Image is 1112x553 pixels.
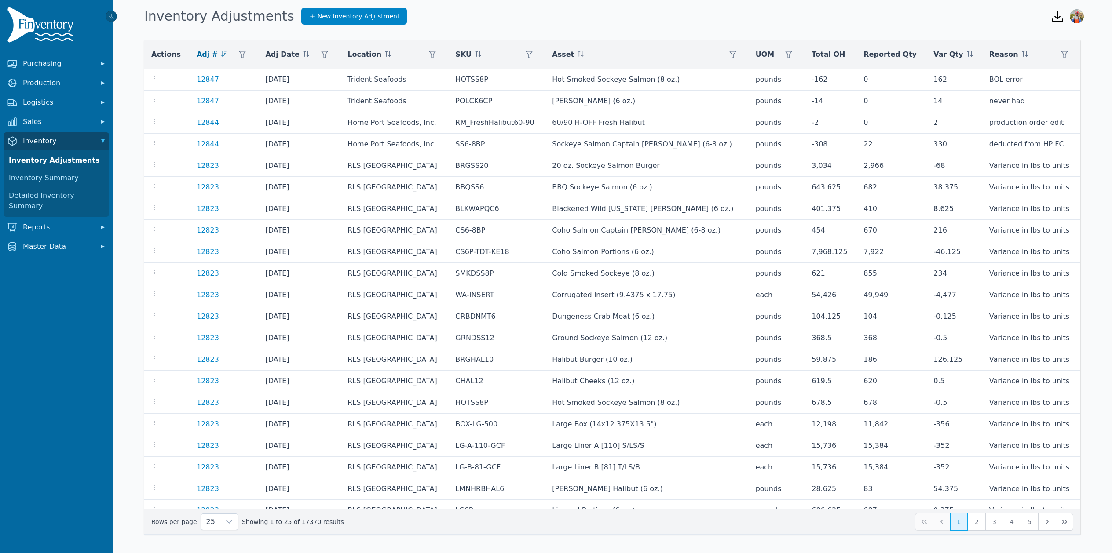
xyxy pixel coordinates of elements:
[749,112,805,134] td: pounds
[545,241,748,263] td: Coho Salmon Portions (6 oz.)
[197,397,219,408] a: 12823
[982,457,1080,478] td: Variance in lbs to units
[856,91,926,112] td: 0
[4,94,109,111] button: Logistics
[258,134,340,155] td: [DATE]
[448,284,545,306] td: WA-INSERT
[1021,513,1038,531] button: Page 5
[340,177,448,198] td: RLS [GEOGRAPHIC_DATA]
[197,440,219,451] a: 12823
[805,69,856,91] td: -162
[545,327,748,349] td: Ground Sockeye Salmon (12 oz.)
[749,371,805,392] td: pounds
[448,198,545,220] td: BLKWAPQC6
[982,155,1080,177] td: Variance in lbs to units
[749,327,805,349] td: pounds
[201,514,220,530] span: Rows per page
[5,152,107,169] a: Inventory Adjustments
[197,311,219,322] a: 12823
[197,139,219,149] a: 12844
[197,117,219,128] a: 12844
[926,91,982,112] td: 14
[545,435,748,457] td: Large Liner A [110] S/LS/S
[545,220,748,241] td: Coho Salmon Captain [PERSON_NAME] (6-8 oz.)
[926,457,982,478] td: - 352
[749,263,805,284] td: pounds
[7,7,77,46] img: Finventory
[926,349,982,371] td: 126.125
[749,177,805,198] td: pounds
[982,263,1080,284] td: Variance in lbs to units
[805,263,856,284] td: 621
[258,371,340,392] td: [DATE]
[448,327,545,349] td: GRNDSS12
[926,392,982,414] td: - 0.5
[856,349,926,371] td: 186
[340,371,448,392] td: RLS [GEOGRAPHIC_DATA]
[968,513,985,531] button: Page 2
[856,155,926,177] td: 2,966
[340,69,448,91] td: Trident Seafoods
[545,155,748,177] td: 20 oz. Sockeye Salmon Burger
[258,112,340,134] td: [DATE]
[552,49,574,60] span: Asset
[545,69,748,91] td: Hot Smoked Sockeye Salmon (8 oz.)
[805,327,856,349] td: 368.5
[197,505,219,516] a: 12823
[749,284,805,306] td: each
[982,198,1080,220] td: Variance in lbs to units
[258,457,340,478] td: [DATE]
[258,478,340,500] td: [DATE]
[301,8,407,25] a: New Inventory Adjustment
[926,263,982,284] td: 234
[545,177,748,198] td: BBQ Sockeye Salmon (6 oz.)
[340,198,448,220] td: RLS [GEOGRAPHIC_DATA]
[856,112,926,134] td: 0
[749,69,805,91] td: pounds
[926,284,982,306] td: - 4,477
[545,198,748,220] td: Blackened Wild [US_STATE] [PERSON_NAME] (6 oz.)
[749,435,805,457] td: each
[448,435,545,457] td: LG-A-110-GCF
[856,69,926,91] td: 0
[545,478,748,500] td: [PERSON_NAME] Halibut (6 oz.)
[448,478,545,500] td: LMNHRBHAL6
[545,263,748,284] td: Cold Smoked Sockeye (8 oz.)
[340,306,448,327] td: RLS [GEOGRAPHIC_DATA]
[982,91,1080,112] td: never had
[340,155,448,177] td: RLS [GEOGRAPHIC_DATA]
[805,112,856,134] td: -2
[448,177,545,198] td: BBQSS6
[982,392,1080,414] td: Variance in lbs to units
[197,268,219,279] a: 12823
[805,349,856,371] td: 59.875
[749,306,805,327] td: pounds
[982,112,1080,134] td: production order edit
[455,49,472,60] span: SKU
[23,97,93,108] span: Logistics
[347,49,381,60] span: Location
[258,392,340,414] td: [DATE]
[856,263,926,284] td: 855
[982,435,1080,457] td: Variance in lbs to units
[856,327,926,349] td: 368
[197,290,219,300] a: 12823
[151,49,181,60] span: Actions
[926,414,982,435] td: - 356
[448,241,545,263] td: CS6P-TDT-KE18
[258,220,340,241] td: [DATE]
[448,112,545,134] td: RM_FreshHalibut60-90
[982,134,1080,155] td: deducted from HP FC
[926,241,982,263] td: - 46.125
[545,457,748,478] td: Large Liner B [81] T/LS/B
[856,478,926,500] td: 83
[23,136,93,146] span: Inventory
[448,263,545,284] td: SMKDSS8P
[197,74,219,85] a: 12847
[926,112,982,134] td: 2
[856,198,926,220] td: 410
[448,155,545,177] td: BRGSS20
[1056,513,1073,531] button: Last Page
[805,134,856,155] td: -308
[5,169,107,187] a: Inventory Summary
